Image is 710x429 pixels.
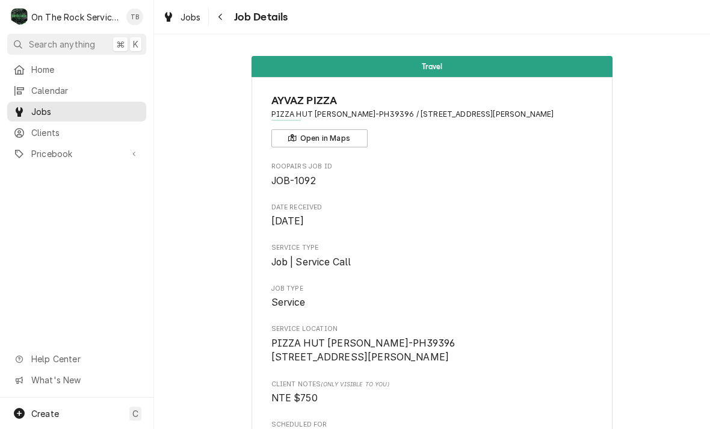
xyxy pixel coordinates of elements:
span: [DATE] [271,215,304,227]
span: Travel [422,63,443,70]
span: (Only Visible to You) [321,381,389,387]
span: K [133,38,138,51]
a: Jobs [158,7,206,27]
a: Go to Pricebook [7,144,146,164]
div: Client Information [271,93,593,147]
span: [object Object] [271,391,593,406]
span: Help Center [31,353,139,365]
span: Job Type [271,284,593,294]
span: Clients [31,126,140,139]
div: Service Location [271,324,593,365]
span: Roopairs Job ID [271,162,593,171]
span: Service Type [271,255,593,270]
div: Job Type [271,284,593,310]
span: Home [31,63,140,76]
span: Roopairs Job ID [271,174,593,188]
a: Calendar [7,81,146,100]
div: Roopairs Job ID [271,162,593,188]
span: Calendar [31,84,140,97]
span: Address [271,109,593,120]
div: O [11,8,28,25]
div: Status [252,56,613,77]
a: Jobs [7,102,146,122]
span: Date Received [271,203,593,212]
span: Service Location [271,324,593,334]
span: Client Notes [271,380,593,389]
div: TB [126,8,143,25]
div: Date Received [271,203,593,229]
a: Clients [7,123,146,143]
span: What's New [31,374,139,386]
span: Search anything [29,38,95,51]
div: [object Object] [271,380,593,406]
span: Service Location [271,336,593,365]
span: Name [271,93,593,109]
a: Go to Help Center [7,349,146,369]
a: Go to What's New [7,370,146,390]
span: Job Details [230,9,288,25]
span: Service [271,297,306,308]
span: Create [31,409,59,419]
button: Open in Maps [271,129,368,147]
span: Job Type [271,295,593,310]
span: PIZZA HUT [PERSON_NAME]-PH39396 [STREET_ADDRESS][PERSON_NAME] [271,338,455,363]
div: Todd Brady's Avatar [126,8,143,25]
div: On The Rock Services's Avatar [11,8,28,25]
span: Job | Service Call [271,256,351,268]
span: ⌘ [116,38,125,51]
span: Jobs [31,105,140,118]
button: Search anything⌘K [7,34,146,55]
span: Date Received [271,214,593,229]
button: Navigate back [211,7,230,26]
div: On The Rock Services [31,11,120,23]
a: Home [7,60,146,79]
span: Jobs [181,11,201,23]
span: Pricebook [31,147,122,160]
span: C [132,407,138,420]
span: NTE $750 [271,392,318,404]
div: Service Type [271,243,593,269]
span: Service Type [271,243,593,253]
span: JOB-1092 [271,175,316,187]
